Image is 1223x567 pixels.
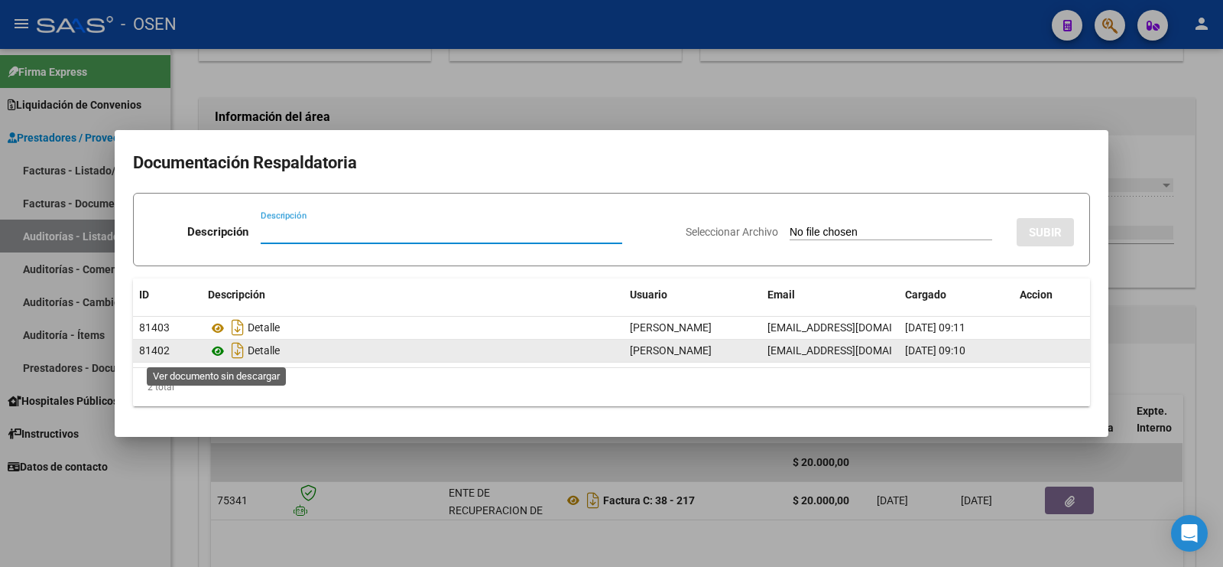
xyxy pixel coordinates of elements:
h2: Documentación Respaldatoria [133,148,1090,178]
div: Detalle [208,315,618,340]
datatable-header-cell: Descripción [202,279,624,311]
datatable-header-cell: Email [761,279,899,311]
span: SUBIR [1029,226,1062,240]
span: [EMAIL_ADDRESS][DOMAIN_NAME] [767,321,937,334]
span: ID [139,288,149,301]
span: [DATE] 09:10 [905,344,965,357]
datatable-header-cell: Cargado [899,279,1014,311]
datatable-header-cell: ID [133,279,202,311]
i: Descargar documento [228,338,248,363]
div: Detalle [208,338,618,363]
span: Descripción [208,288,265,301]
span: [PERSON_NAME] [630,321,712,334]
span: [PERSON_NAME] [630,344,712,357]
span: Email [767,288,795,301]
span: 81403 [139,321,170,334]
div: Open Intercom Messenger [1171,515,1208,552]
p: Descripción [187,223,248,241]
datatable-header-cell: Usuario [624,279,761,311]
button: SUBIR [1017,218,1074,246]
span: Seleccionar Archivo [686,226,778,238]
span: [DATE] 09:11 [905,321,965,334]
span: 81402 [139,344,170,357]
datatable-header-cell: Accion [1014,279,1090,311]
span: Cargado [905,288,946,301]
div: 2 total [133,368,1090,406]
span: Usuario [630,288,667,301]
i: Descargar documento [228,315,248,340]
span: [EMAIL_ADDRESS][DOMAIN_NAME] [767,344,937,357]
span: Accion [1020,288,1053,301]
